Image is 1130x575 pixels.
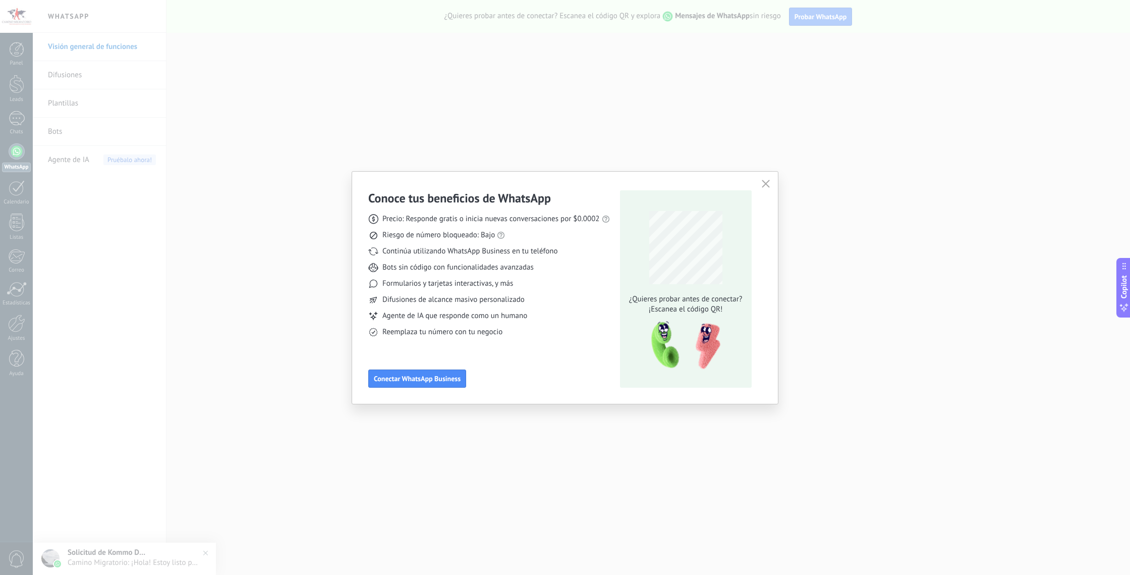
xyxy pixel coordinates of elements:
span: Agente de IA que responde como un humano [382,311,527,321]
span: ¿Quieres probar antes de conectar? [626,294,745,304]
span: Copilot [1119,275,1129,298]
span: Difusiones de alcance masivo personalizado [382,295,525,305]
span: Continúa utilizando WhatsApp Business en tu teléfono [382,246,557,256]
span: Bots sin código con funcionalidades avanzadas [382,263,534,273]
h3: Conoce tus beneficios de WhatsApp [368,190,551,206]
span: Conectar WhatsApp Business [374,375,461,382]
img: qr-pic-1x.png [643,319,722,373]
span: Riesgo de número bloqueado: Bajo [382,230,495,240]
span: Precio: Responde gratis o inicia nuevas conversaciones por $0.0002 [382,214,600,224]
span: Reemplaza tu número con tu negocio [382,327,502,337]
span: ¡Escanea el código QR! [626,304,745,315]
span: Formularios y tarjetas interactivas, y más [382,279,513,289]
button: Conectar WhatsApp Business [368,370,466,388]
